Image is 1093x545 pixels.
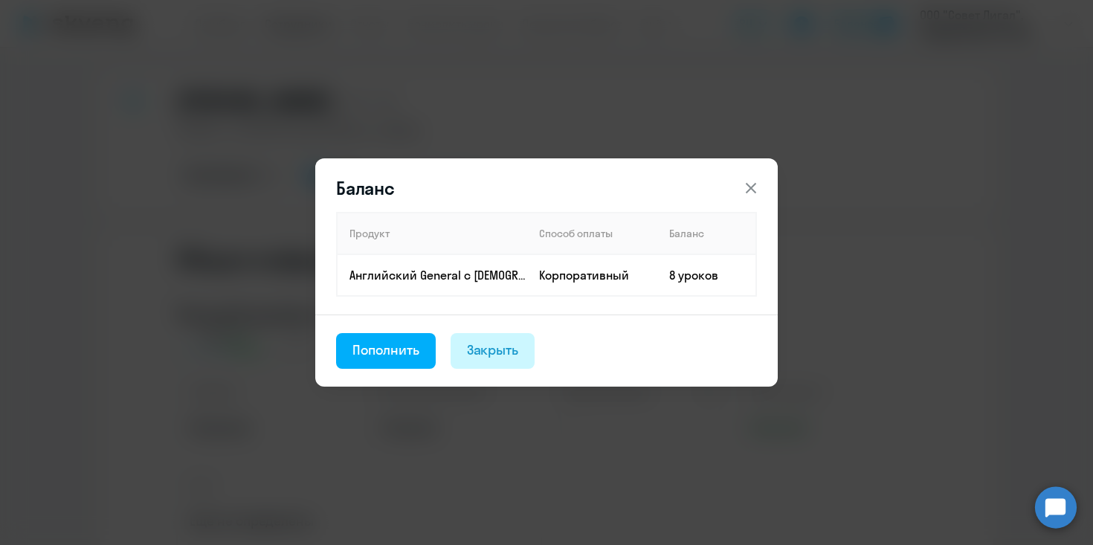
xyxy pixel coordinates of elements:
[451,333,535,369] button: Закрыть
[352,341,419,360] div: Пополнить
[349,267,526,283] p: Английский General с [DEMOGRAPHIC_DATA] преподавателем
[657,254,756,296] td: 8 уроков
[315,176,778,200] header: Баланс
[467,341,519,360] div: Закрыть
[657,213,756,254] th: Баланс
[527,254,657,296] td: Корпоративный
[527,213,657,254] th: Способ оплаты
[336,333,436,369] button: Пополнить
[337,213,527,254] th: Продукт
